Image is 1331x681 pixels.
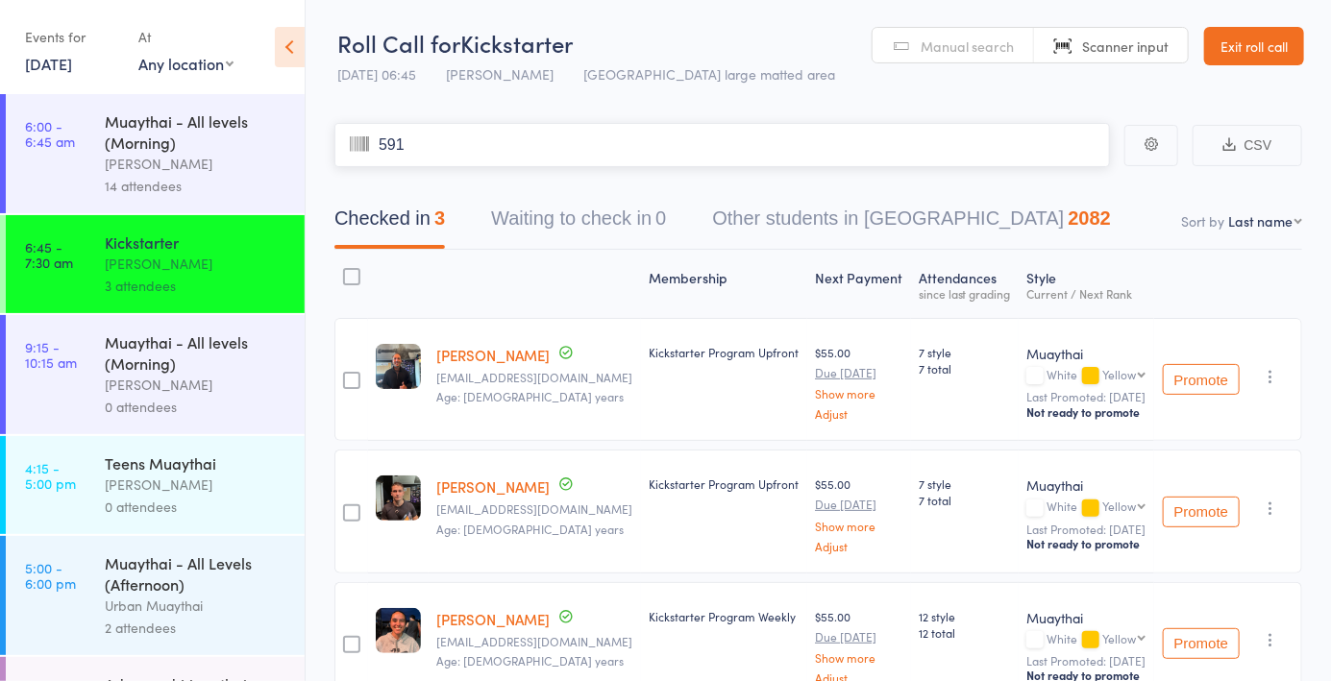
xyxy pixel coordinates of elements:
span: Age: [DEMOGRAPHIC_DATA] years [436,388,624,404]
div: Kickstarter Program Weekly [649,608,800,624]
span: Age: [DEMOGRAPHIC_DATA] years [436,652,624,669]
div: Not ready to promote [1026,404,1146,420]
div: Muaythai [1026,608,1146,627]
div: Muaythai [1026,344,1146,363]
a: [PERSON_NAME] [436,609,550,629]
a: [PERSON_NAME] [436,345,550,365]
div: Muaythai - All levels (Morning) [105,331,288,374]
a: Adjust [815,407,903,420]
div: Kickstarter Program Upfront [649,475,800,492]
span: [DATE] 06:45 [337,64,416,84]
a: Adjust [815,540,903,552]
small: Due [DATE] [815,366,903,379]
input: Scan member card [334,123,1110,167]
span: Roll Call for [337,27,460,59]
span: 12 total [919,624,1012,641]
span: Scanner input [1082,36,1169,56]
a: Show more [815,520,903,532]
div: 0 attendees [105,396,288,418]
small: Due [DATE] [815,630,903,644]
div: Last name [1228,211,1293,231]
div: [PERSON_NAME] [105,474,288,496]
span: 7 total [919,492,1012,508]
a: 4:15 -5:00 pmTeens Muaythai[PERSON_NAME]0 attendees [6,436,305,534]
label: Sort by [1181,211,1224,231]
time: 5:00 - 6:00 pm [25,560,76,591]
button: Other students in [GEOGRAPHIC_DATA]2082 [712,198,1111,249]
button: Promote [1163,497,1240,527]
div: $55.00 [815,475,903,551]
div: 2082 [1068,207,1111,229]
a: Exit roll call [1204,27,1304,65]
a: Show more [815,651,903,664]
div: $55.00 [815,344,903,420]
time: 6:45 - 7:30 am [25,239,73,270]
span: [PERSON_NAME] [446,64,554,84]
div: Events for [25,21,119,53]
a: [DATE] [25,53,72,74]
time: 6:00 - 6:45 am [25,118,75,149]
div: [PERSON_NAME] [105,253,288,275]
div: 0 [655,207,666,229]
small: Due [DATE] [815,498,903,511]
span: Age: [DEMOGRAPHIC_DATA] years [436,521,624,537]
div: 14 attendees [105,175,288,197]
div: Current / Next Rank [1026,287,1146,300]
img: image1756713350.png [376,608,421,653]
small: noemilopez.mkt@gmail.com [436,635,633,648]
span: [GEOGRAPHIC_DATA] large matted area [583,64,835,84]
div: Style [1019,258,1154,309]
button: Checked in3 [334,198,445,249]
span: 7 style [919,475,1012,492]
a: Show more [815,387,903,400]
img: image1756503359.png [376,344,421,389]
img: image1756974264.png [376,475,421,521]
div: Teens Muaythai [105,452,288,474]
div: [PERSON_NAME] [105,153,288,175]
a: 6:45 -7:30 amKickstarter[PERSON_NAME]3 attendees [6,215,305,313]
button: CSV [1193,125,1302,166]
button: Promote [1163,364,1240,395]
div: Yellow [1102,368,1136,380]
div: Kickstarter Program Upfront [649,344,800,360]
time: 9:15 - 10:15 am [25,339,77,370]
span: 7 style [919,344,1012,360]
div: White [1026,632,1146,648]
span: Manual search [921,36,1014,56]
small: Last Promoted: [DATE] [1026,523,1146,536]
div: Not ready to promote [1026,536,1146,551]
div: Muaythai - All Levels (Afternoon) [105,552,288,595]
a: 5:00 -6:00 pmMuaythai - All Levels (Afternoon)Urban Muaythai2 attendees [6,536,305,655]
div: [PERSON_NAME] [105,374,288,396]
a: 9:15 -10:15 amMuaythai - All levels (Morning)[PERSON_NAME]0 attendees [6,315,305,434]
span: Kickstarter [460,27,573,59]
small: Last Promoted: [DATE] [1026,390,1146,403]
div: 0 attendees [105,496,288,518]
div: Any location [138,53,234,74]
button: Promote [1163,628,1240,659]
span: 12 style [919,608,1012,624]
div: Muaythai - All levels (Morning) [105,110,288,153]
div: Membership [641,258,807,309]
div: 3 [434,207,445,229]
div: Kickstarter [105,231,288,253]
time: 4:15 - 5:00 pm [25,460,76,491]
div: 3 attendees [105,275,288,297]
div: White [1026,499,1146,516]
div: At [138,21,234,53]
div: White [1026,368,1146,384]
small: nathanfrostcine@gmail.com [436,371,633,384]
div: since last grading [919,287,1012,300]
div: Muaythai [1026,475,1146,495]
a: 6:00 -6:45 amMuaythai - All levels (Morning)[PERSON_NAME]14 attendees [6,94,305,213]
div: Urban Muaythai [105,595,288,617]
small: Last Promoted: [DATE] [1026,654,1146,668]
span: 7 total [919,360,1012,377]
div: 2 attendees [105,617,288,639]
small: hectorausguiheux@gmail.com [436,502,633,516]
div: Yellow [1102,499,1136,512]
button: Waiting to check in0 [491,198,666,249]
div: Atten­dances [911,258,1020,309]
div: Next Payment [807,258,911,309]
div: Yellow [1102,632,1136,645]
